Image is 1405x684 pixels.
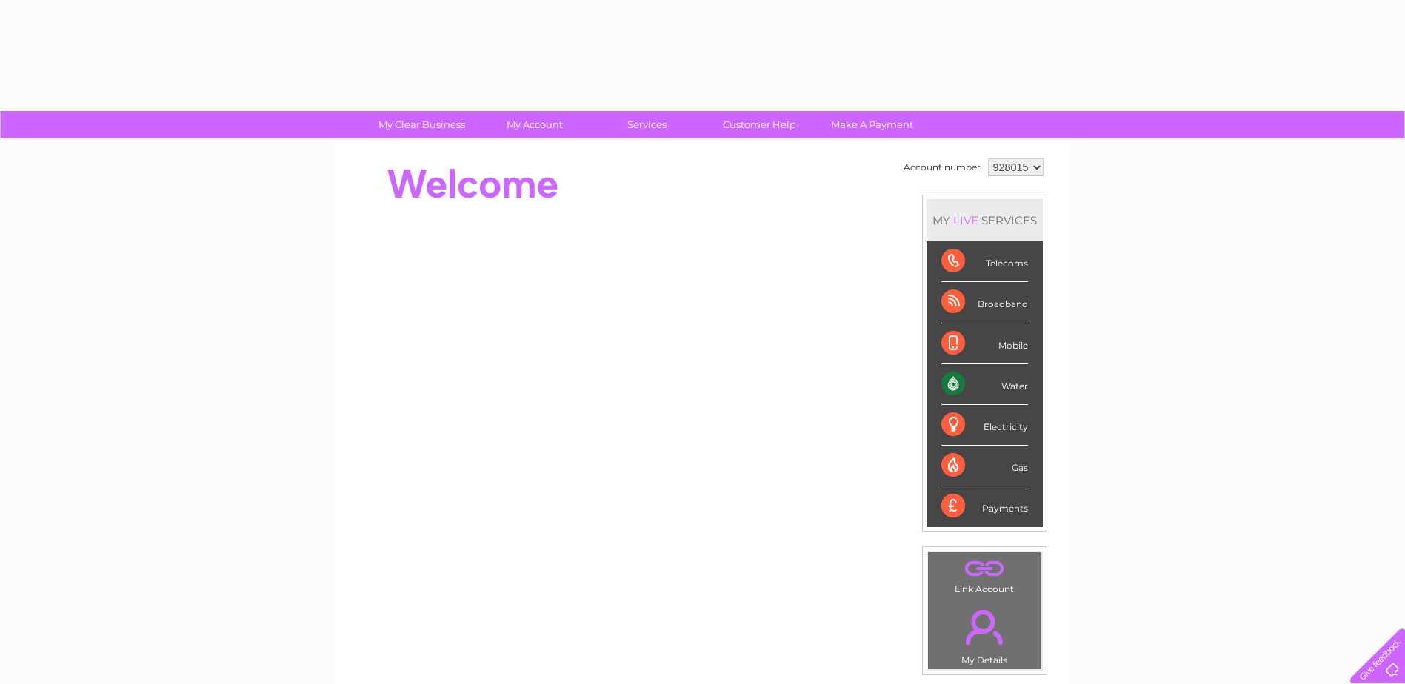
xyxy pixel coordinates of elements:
[941,282,1028,323] div: Broadband
[473,111,595,138] a: My Account
[927,597,1042,670] td: My Details
[698,111,821,138] a: Customer Help
[941,486,1028,526] div: Payments
[900,155,984,180] td: Account number
[927,551,1042,598] td: Link Account
[932,556,1038,582] a: .
[941,405,1028,446] div: Electricity
[941,323,1028,364] div: Mobile
[361,111,483,138] a: My Clear Business
[941,241,1028,282] div: Telecoms
[950,213,981,227] div: LIVE
[586,111,708,138] a: Services
[927,199,1043,241] div: MY SERVICES
[941,446,1028,486] div: Gas
[811,111,933,138] a: Make A Payment
[941,364,1028,405] div: Water
[932,601,1038,653] a: .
